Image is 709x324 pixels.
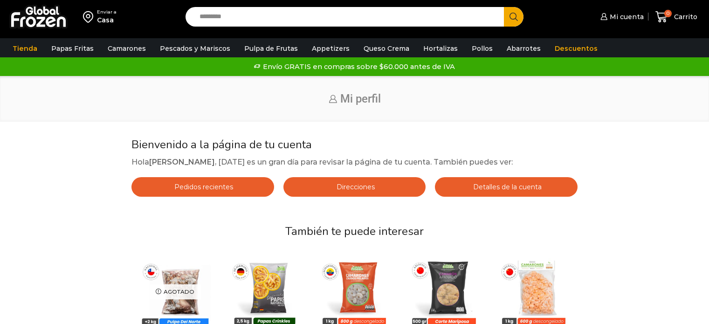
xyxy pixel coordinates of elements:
span: Detalles de la cuenta [471,183,542,191]
div: Casa [97,15,117,25]
p: Agotado [149,284,201,299]
span: Bienvenido a la página de tu cuenta [131,137,312,152]
a: Pollos [467,40,497,57]
a: 0 Carrito [653,6,700,28]
span: Mi perfil [340,92,381,105]
span: 0 [664,10,672,17]
a: Tienda [8,40,42,57]
a: Mi cuenta [598,7,644,26]
a: Appetizers [307,40,354,57]
a: Papas Fritas [47,40,98,57]
span: Carrito [672,12,697,21]
a: Camarones [103,40,151,57]
div: Enviar a [97,9,117,15]
a: Pescados y Mariscos [155,40,235,57]
span: Direcciones [334,183,375,191]
a: Abarrotes [502,40,545,57]
p: Hola , [DATE] es un gran día para revisar la página de tu cuenta. También puedes ver: [131,156,578,168]
a: Detalles de la cuenta [435,177,578,197]
a: Pulpa de Frutas [240,40,303,57]
a: Hortalizas [419,40,462,57]
img: address-field-icon.svg [83,9,97,25]
a: Direcciones [283,177,426,197]
strong: [PERSON_NAME] [149,158,215,166]
a: Pedidos recientes [131,177,274,197]
a: Descuentos [550,40,602,57]
span: También te puede interesar [285,224,424,239]
button: Search button [504,7,523,27]
a: Queso Crema [359,40,414,57]
span: Pedidos recientes [172,183,233,191]
span: Mi cuenta [607,12,644,21]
